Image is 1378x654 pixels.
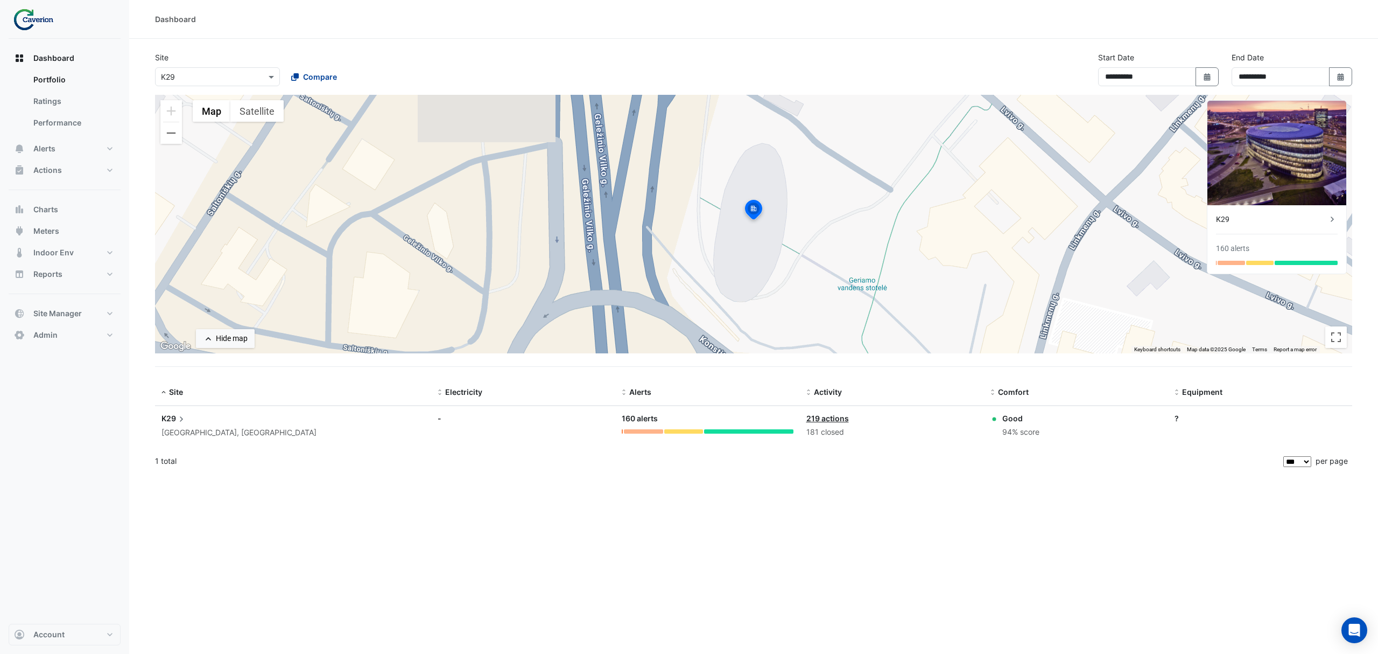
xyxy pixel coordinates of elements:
a: Terms (opens in new tab) [1252,346,1267,352]
img: Google [158,339,193,353]
span: Reports [33,269,62,280]
span: Electricity [445,387,482,396]
div: Open Intercom Messenger [1341,617,1367,643]
div: K29 [1216,214,1327,225]
span: Admin [33,330,58,340]
span: Alerts [629,387,651,396]
app-icon: Admin [14,330,25,340]
button: Charts [9,199,121,220]
span: Map data ©2025 Google [1187,346,1246,352]
button: Zoom in [160,100,182,122]
a: Performance [25,112,121,134]
span: Account [33,629,65,640]
div: Dashboard [9,69,121,138]
button: Site Manager [9,303,121,324]
img: Company Logo [13,9,61,30]
a: Report a map error [1274,346,1317,352]
button: Zoom out [160,122,182,144]
a: Portfolio [25,69,121,91]
span: Compare [303,71,337,82]
div: Good [1002,413,1039,424]
button: Admin [9,324,121,346]
button: Hide map [196,329,255,348]
span: Charts [33,204,58,215]
app-icon: Dashboard [14,53,25,64]
span: Actions [33,165,62,176]
span: Activity [814,387,842,396]
div: [GEOGRAPHIC_DATA], [GEOGRAPHIC_DATA] [161,427,425,439]
div: Dashboard [155,13,196,25]
button: Show satellite imagery [230,100,284,122]
button: Keyboard shortcuts [1134,346,1180,353]
app-icon: Charts [14,204,25,215]
app-icon: Alerts [14,143,25,154]
fa-icon: Select Date [1336,72,1346,81]
img: K29 [1207,101,1346,205]
span: Comfort [998,387,1029,396]
span: Dashboard [33,53,74,64]
div: - [438,413,609,424]
div: ? [1175,413,1346,424]
label: End Date [1232,52,1264,63]
button: Account [9,624,121,645]
a: 219 actions [806,414,849,423]
span: K29 [161,413,187,425]
button: Show street map [193,100,230,122]
app-icon: Site Manager [14,308,25,319]
span: Equipment [1182,387,1222,396]
button: Actions [9,159,121,181]
a: Ratings [25,91,121,112]
img: site-pin-selected.svg [742,198,765,224]
button: Reports [9,263,121,285]
button: Alerts [9,138,121,159]
div: 94% score [1002,426,1039,439]
span: Site [169,387,183,396]
button: Dashboard [9,47,121,69]
app-icon: Actions [14,165,25,176]
label: Site [155,52,168,63]
div: 160 alerts [1216,243,1249,254]
button: Indoor Env [9,242,121,263]
span: Alerts [33,143,55,154]
app-icon: Reports [14,269,25,280]
button: Compare [284,67,344,86]
app-icon: Indoor Env [14,247,25,258]
a: Open this area in Google Maps (opens a new window) [158,339,193,353]
span: per page [1316,456,1348,465]
label: Start Date [1098,52,1134,63]
span: Meters [33,226,59,236]
div: 160 alerts [622,413,793,425]
app-icon: Meters [14,226,25,236]
fa-icon: Select Date [1203,72,1212,81]
button: Meters [9,220,121,242]
span: Site Manager [33,308,82,319]
div: 181 closed [806,426,978,439]
div: 1 total [155,448,1281,475]
div: Hide map [216,333,248,344]
span: Indoor Env [33,247,74,258]
button: Toggle fullscreen view [1325,326,1347,348]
